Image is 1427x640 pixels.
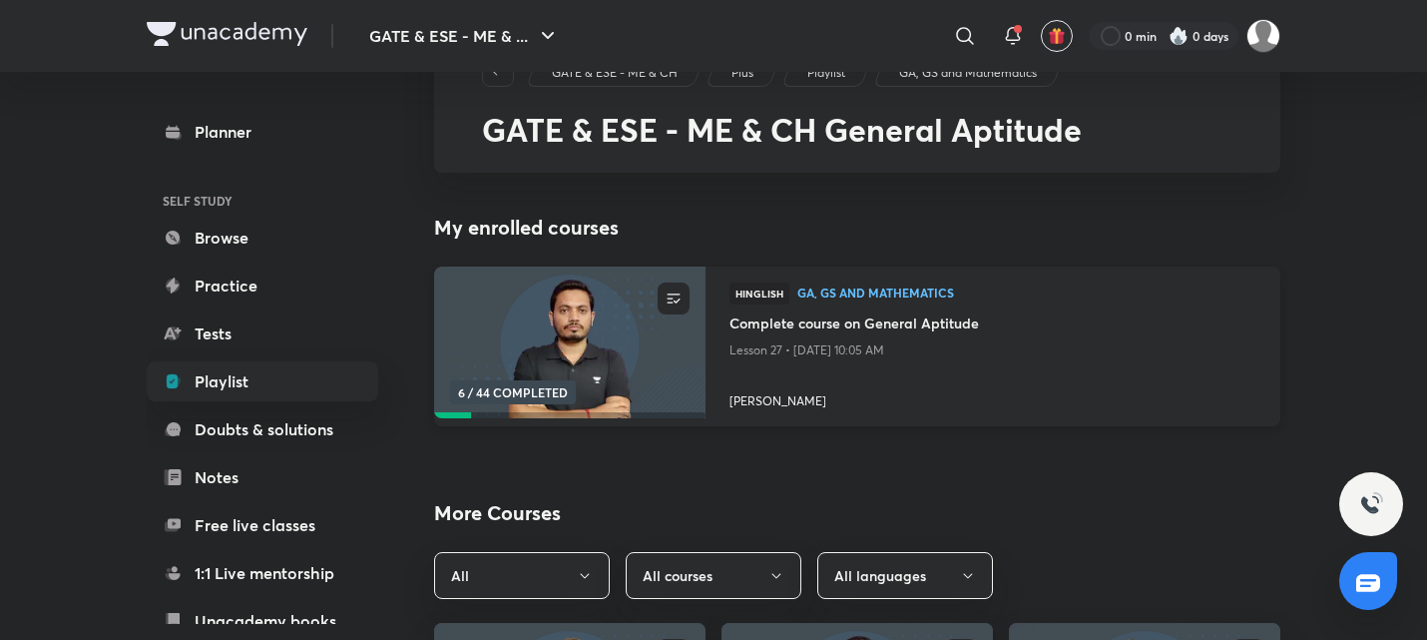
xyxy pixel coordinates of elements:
[896,64,1041,82] a: GA, GS and Mathematics
[434,267,706,426] a: new-thumbnail6 / 44 COMPLETED
[147,505,378,545] a: Free live classes
[1041,20,1073,52] button: avatar
[147,266,378,306] a: Practice
[482,108,1082,151] span: GATE & ESE - ME & CH General Aptitude
[1246,19,1280,53] img: Manasi Raut
[147,553,378,593] a: 1:1 Live mentorship
[147,361,378,401] a: Playlist
[1359,492,1383,516] img: ttu
[147,457,378,497] a: Notes
[431,266,708,420] img: new-thumbnail
[357,16,572,56] button: GATE & ESE - ME & ...
[147,22,307,46] img: Company Logo
[552,64,678,82] p: GATE & ESE - ME & CH
[729,313,1256,337] a: Complete course on General Aptitude
[804,64,849,82] a: Playlist
[797,287,1256,301] a: GA, GS and Mathematics
[797,287,1256,299] span: GA, GS and Mathematics
[147,314,378,353] a: Tests
[147,112,378,152] a: Planner
[147,218,378,258] a: Browse
[434,552,610,599] button: All
[147,409,378,449] a: Doubts & solutions
[1169,26,1189,46] img: streak
[729,337,1256,363] p: Lesson 27 • [DATE] 10:05 AM
[807,64,845,82] p: Playlist
[147,22,307,51] a: Company Logo
[450,380,576,404] span: 6 / 44 COMPLETED
[729,384,1256,410] a: [PERSON_NAME]
[899,64,1037,82] p: GA, GS and Mathematics
[434,213,1280,243] h4: My enrolled courses
[147,184,378,218] h6: SELF STUDY
[626,552,801,599] button: All courses
[729,283,789,305] span: Hinglish
[731,64,753,82] p: Plus
[549,64,682,82] a: GATE & ESE - ME & CH
[817,552,993,599] button: All languages
[728,64,757,82] a: Plus
[1048,27,1066,45] img: avatar
[434,498,1280,528] h2: More Courses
